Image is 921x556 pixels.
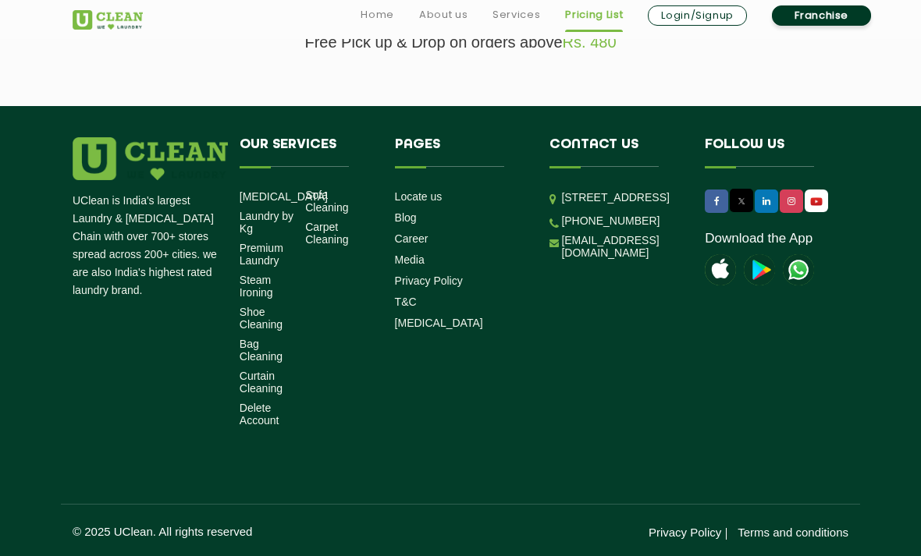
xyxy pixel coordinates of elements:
[549,137,681,167] h4: Contact us
[305,221,359,246] a: Carpet Cleaning
[563,34,617,51] span: Rs. 480
[395,317,483,329] a: [MEDICAL_DATA]
[305,189,359,214] a: Sofa Cleaning
[240,242,293,267] a: Premium Laundry
[361,5,394,24] a: Home
[73,10,143,30] img: UClean Laundry and Dry Cleaning
[395,211,417,224] a: Blog
[73,34,848,51] p: Free Pick up & Drop on orders above
[240,402,293,427] a: Delete Account
[395,137,527,167] h4: Pages
[240,190,328,203] a: [MEDICAL_DATA]
[561,189,681,207] p: [STREET_ADDRESS]
[493,5,540,24] a: Services
[705,231,813,246] a: Download the App
[783,254,814,285] img: UClean Laundry and Dry Cleaning
[772,5,871,26] a: Franchise
[395,232,428,245] a: Career
[705,137,848,167] h4: Follow us
[806,193,827,210] img: UClean Laundry and Dry Cleaning
[561,234,681,259] a: [EMAIL_ADDRESS][DOMAIN_NAME]
[649,526,721,539] a: Privacy Policy
[73,137,228,180] img: logo.png
[744,254,775,285] img: playstoreicon.png
[73,525,460,538] p: © 2025 UClean. All rights reserved
[738,526,848,539] a: Terms and conditions
[395,253,425,266] a: Media
[419,5,468,24] a: About us
[240,274,293,299] a: Steam Ironing
[648,5,747,26] a: Login/Signup
[240,338,293,363] a: Bag Cleaning
[73,192,228,299] p: UClean is India's largest Laundry & [MEDICAL_DATA] Chain with over 700+ stores spread across 200+...
[395,296,417,308] a: T&C
[705,254,736,285] img: apple-icon.png
[395,274,463,287] a: Privacy Policy
[240,370,293,395] a: Curtain Cleaning
[395,190,443,203] a: Locate us
[240,210,293,235] a: Laundry by Kg
[565,5,623,24] a: Pricing List
[240,306,293,331] a: Shoe Cleaning
[561,214,660,227] a: [PHONE_NUMBER]
[240,137,372,167] h4: Our Services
